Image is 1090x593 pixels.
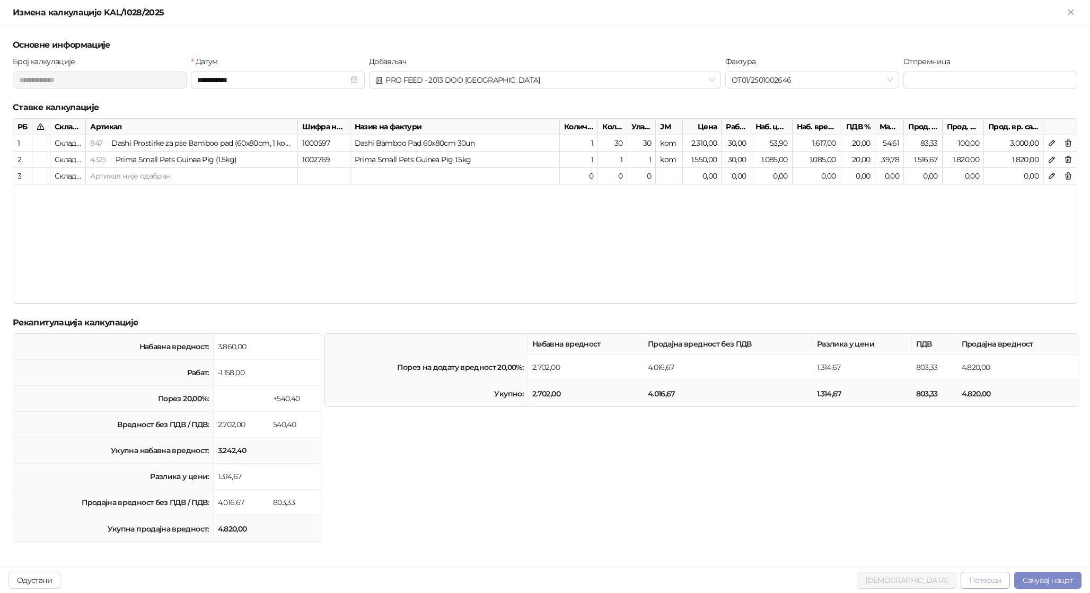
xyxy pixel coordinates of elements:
[875,168,904,184] div: 0,00
[903,72,1077,88] input: Отпремница
[751,119,793,135] div: Наб. цена
[13,438,214,464] td: Укупна набавна вредност:
[912,355,957,380] td: 803,33
[961,572,1010,589] button: Потврди
[17,170,28,182] div: 3
[943,119,984,135] div: Прод. цена са ПДВ
[722,135,751,152] div: 30,00
[269,412,321,438] td: 540,40
[984,168,1043,184] div: 0,00
[722,152,751,168] div: 30,00
[528,380,644,406] td: 2.702,00
[214,438,269,464] td: 3.242,40
[840,119,875,135] div: ПДВ %
[13,101,1077,114] h5: Ставке калкулације
[598,168,627,184] div: 0
[13,56,82,67] label: Број калкулације
[90,155,106,164] span: 4325
[50,152,86,168] div: Складиште
[214,516,269,542] td: 4.820,00
[813,355,912,380] td: 1.314,67
[656,135,682,152] div: kom
[350,119,560,135] div: Назив на фактури
[90,155,236,164] span: 4325 | Prima Small Pets Guinea Pig (1.5kg)
[903,56,957,67] label: Отпремница
[50,119,86,135] div: Складиште
[214,490,269,516] td: 4.016,67
[13,464,214,490] td: Разлика у цени:
[840,135,875,152] div: 20,00
[214,412,269,438] td: 2.702,00
[793,119,841,135] div: Наб. вредност
[13,360,214,386] td: Рабат:
[683,168,722,184] div: 0,00
[598,135,627,152] div: 30
[1065,6,1077,19] button: Close
[13,119,32,135] div: РБ
[90,138,303,148] span: 847 | Dashi Prostirke za pse Bamboo pad (60x80cm, 1 komad)
[13,516,214,542] td: Укупна продајна вредност:
[683,135,722,152] div: 2.310,00
[8,572,60,589] button: Одустани
[350,152,560,168] div: Prima Small Pets Guinea Pig 1.5kg
[644,380,813,406] td: 4.016,67
[840,168,875,184] div: 0,00
[957,334,1078,355] th: Продајна вредност
[984,152,1043,168] div: 1.820,00
[943,152,984,168] div: 1.820,00
[627,135,656,152] div: 30
[528,355,644,380] td: 2.702,00
[269,490,321,516] td: 803,33
[683,119,722,135] div: Цена
[369,56,412,67] label: Добављач
[813,380,912,406] td: 1.314,67
[904,119,943,135] div: Прод. цена
[984,135,1043,152] div: 3.000,00
[214,464,269,490] td: 1.314,67
[560,152,598,168] div: 1
[793,152,841,168] div: 1.085,00
[350,135,560,152] div: Dashi Bamboo Pad 60x80cm 30un
[528,334,644,355] th: Набавна вредност
[656,152,682,168] div: kom
[751,135,793,152] div: 53,90
[857,572,956,589] button: [DEMOGRAPHIC_DATA]
[598,152,627,168] div: 1
[984,119,1043,135] div: Прод. вр. са ПДВ
[50,135,86,152] div: Складиште
[627,168,656,184] div: 0
[644,334,813,355] th: Продајна вредност без ПДВ
[793,168,841,184] div: 0,00
[627,119,656,135] div: Улазна кол.
[50,168,86,184] div: Складиште
[644,355,813,380] td: 4.016,67
[957,355,1078,380] td: 4.820,00
[17,137,28,149] div: 1
[325,355,528,380] td: Порез на додату вредност 20,00%:
[751,168,793,184] div: 0,00
[560,119,598,135] div: Количина
[13,6,1065,19] div: Измена калкулације KAL/1028/2025
[751,152,793,168] div: 1.085,00
[298,135,350,152] div: 1000597
[722,119,751,135] div: Рабат %
[912,334,957,355] th: ПДВ
[13,334,214,360] td: Набавна вредност:
[17,154,28,165] div: 2
[298,152,350,168] div: 1002769
[875,135,904,152] div: 54,61
[13,386,214,412] td: Порез 20,00%:
[875,119,904,135] div: Маржа %
[793,135,841,152] div: 1.617,00
[875,152,904,168] div: 39,78
[214,360,269,386] td: -1.158,00
[904,152,943,168] div: 1.516,67
[560,135,598,152] div: 1
[840,152,875,168] div: 20,00
[904,168,943,184] div: 0,00
[13,490,214,516] td: Продајна вредност без ПДВ / ПДВ:
[683,152,722,168] div: 1.550,00
[656,119,682,135] div: ЈМ
[90,171,170,181] span: Артикал није одабран
[197,74,348,86] input: Датум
